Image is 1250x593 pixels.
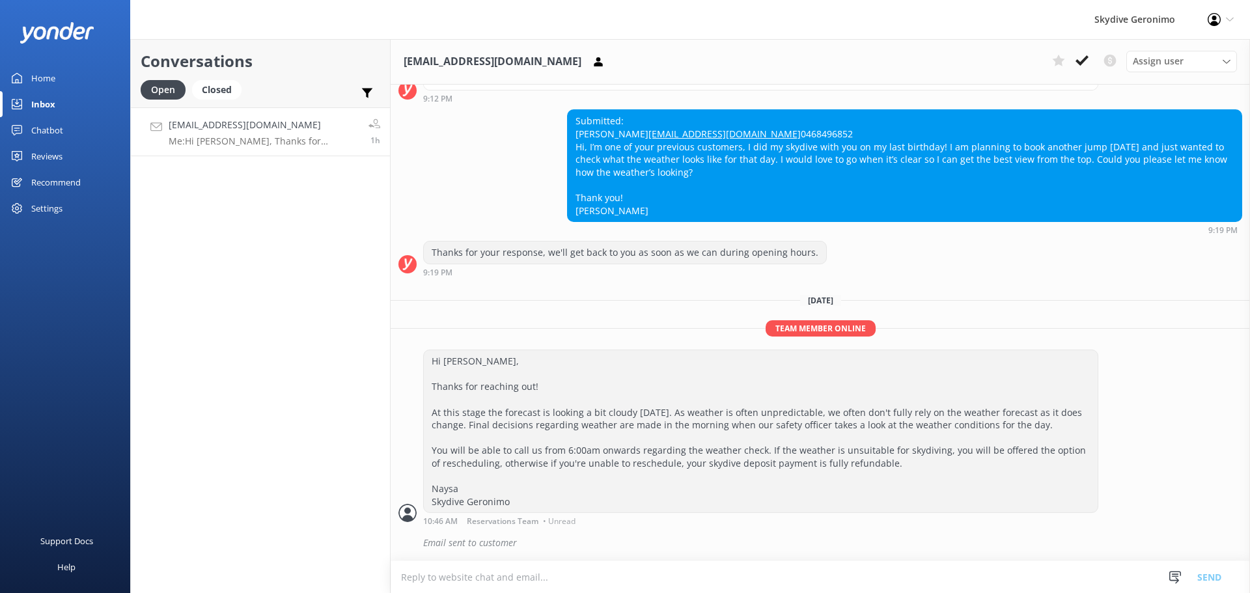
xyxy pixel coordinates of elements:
img: yonder-white-logo.png [20,22,94,44]
a: Open [141,82,192,96]
div: Email sent to customer [423,532,1242,554]
div: Chatbot [31,117,63,143]
h3: [EMAIL_ADDRESS][DOMAIN_NAME] [404,53,581,70]
div: Thanks for your response, we'll get back to you as soon as we can during opening hours. [424,241,826,264]
span: Assign user [1133,54,1184,68]
strong: 9:19 PM [423,269,452,277]
h4: [EMAIL_ADDRESS][DOMAIN_NAME] [169,118,359,132]
span: [DATE] [800,295,841,306]
span: Team member online [766,320,876,337]
div: 2025-10-08T02:49:21.391 [398,532,1242,554]
div: Recommend [31,169,81,195]
p: Me: Hi [PERSON_NAME], Thanks for reaching out! At this stage the forecast is looking a bit cloudy... [169,135,359,147]
div: Oct 07 2025 09:19pm (UTC +08:00) Australia/Perth [423,268,827,277]
div: Reviews [31,143,62,169]
div: Help [57,554,76,580]
a: [EMAIL_ADDRESS][DOMAIN_NAME] [648,128,801,140]
div: Inbox [31,91,55,117]
div: Oct 07 2025 09:12pm (UTC +08:00) Australia/Perth [423,94,1098,103]
div: Closed [192,80,242,100]
div: Oct 07 2025 09:19pm (UTC +08:00) Australia/Perth [567,225,1242,234]
div: Submitted: [PERSON_NAME] 0468496852 Hi, I’m one of your previous customers, I did my skydive with... [568,110,1242,221]
a: [EMAIL_ADDRESS][DOMAIN_NAME]Me:Hi [PERSON_NAME], Thanks for reaching out! At this stage the forec... [131,107,390,156]
a: Closed [192,82,248,96]
div: Support Docs [40,528,93,554]
span: Oct 08 2025 10:46am (UTC +08:00) Australia/Perth [370,135,380,146]
span: Reservations Team [467,517,538,525]
div: Settings [31,195,62,221]
div: Assign User [1126,51,1237,72]
div: Home [31,65,55,91]
div: Open [141,80,186,100]
div: Oct 08 2025 10:46am (UTC +08:00) Australia/Perth [423,516,1098,525]
span: • Unread [543,517,576,525]
strong: 9:19 PM [1208,227,1238,234]
strong: 10:46 AM [423,517,458,525]
div: Hi [PERSON_NAME], Thanks for reaching out! At this stage the forecast is looking a bit cloudy [DA... [424,350,1098,512]
h2: Conversations [141,49,380,74]
strong: 9:12 PM [423,95,452,103]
